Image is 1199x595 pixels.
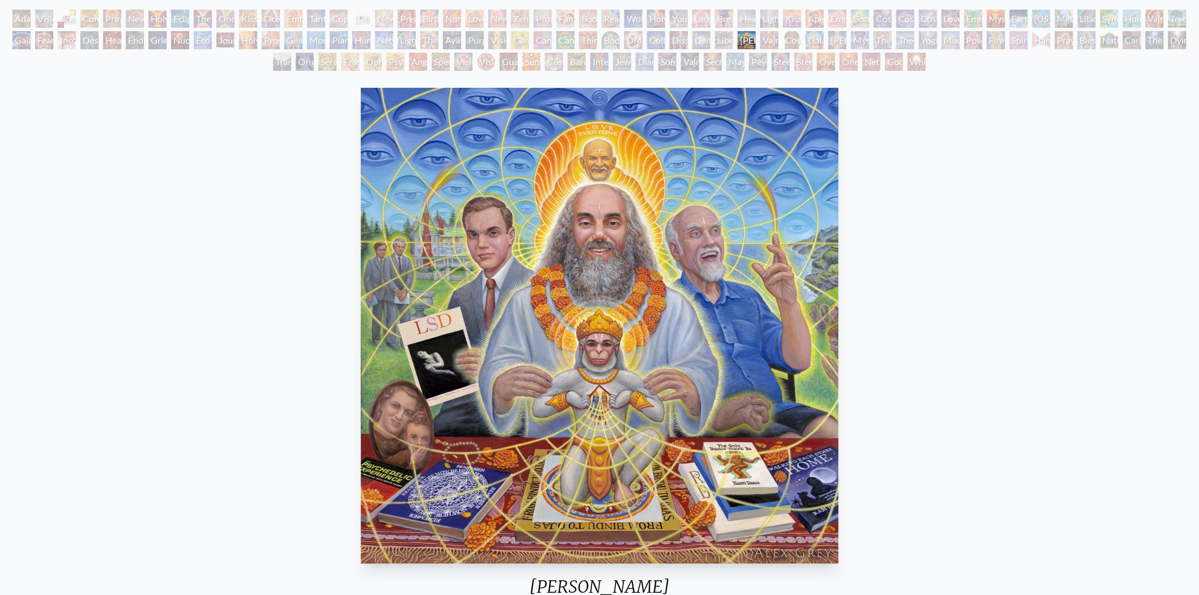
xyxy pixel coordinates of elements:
[1146,31,1164,49] div: The Soul Finds It's Way
[12,31,31,49] div: Gaia
[840,53,858,71] div: One
[556,10,575,28] div: Family
[964,31,983,49] div: Power to the Peaceful
[58,31,76,49] div: Insomnia
[194,10,212,28] div: The Kiss
[284,31,303,49] div: Glimpsing the Empyrean
[534,31,552,49] div: Cannabis Sutra
[568,53,586,71] div: Bardo Being
[738,10,756,28] div: Healing
[12,10,31,28] div: Adam & Eve
[579,10,597,28] div: Boo-boo
[1100,10,1119,28] div: Symbiosis: Gall Wasp & Oak Tree
[443,10,461,28] div: Nursing
[432,53,450,71] div: Spectral Lotus
[692,10,711,28] div: Laughing Man
[670,10,688,28] div: Young & Old
[579,31,597,49] div: Third Eye Tears of Joy
[477,53,495,71] div: Vision [PERSON_NAME]
[942,10,960,28] div: Love is a Cosmic Force
[1010,31,1028,49] div: Spirit Animates the Flesh
[398,10,416,28] div: Pregnancy
[511,10,529,28] div: Zena Lotus
[375,31,393,49] div: Networks
[35,31,53,49] div: Fear
[828,31,847,49] div: [PERSON_NAME]
[1032,31,1051,49] div: Hands that See
[534,10,552,28] div: Promise
[874,10,892,28] div: Cosmic Creativity
[806,10,824,28] div: Aperture
[375,10,393,28] div: Newborn
[908,53,926,71] div: White Light
[361,88,838,564] img: Ram-Dass_2018_Alex-Grey.jpg
[760,10,779,28] div: Lightweaver
[602,10,620,28] div: Reading
[80,10,99,28] div: Contemplation
[783,31,801,49] div: Cosmic [DEMOGRAPHIC_DATA]
[964,10,983,28] div: Emerald Grail
[760,31,779,49] div: Vajra Guru
[307,10,325,28] div: Tantra
[466,10,484,28] div: Love Circuit
[704,53,722,71] div: Secret Writing Being
[488,10,507,28] div: New Family
[590,53,609,71] div: Interbeing
[148,31,167,49] div: Grieving
[794,53,813,71] div: Steeplehead 2
[398,31,416,49] div: Lightworker
[681,53,699,71] div: Vajra Being
[851,31,869,49] div: Mystic Eye
[58,10,76,28] div: Body, Mind, Spirit
[80,31,99,49] div: Despair
[420,10,439,28] div: Birth
[624,31,643,49] div: DMT - The Spirit Molecule
[613,53,631,71] div: Jewel Being
[783,10,801,28] div: Kiss of the [MEDICAL_DATA]
[545,53,563,71] div: Cosmic Elf
[420,31,439,49] div: The Shulgins and their Alchemical Angels
[942,31,960,49] div: Mudra
[1010,10,1028,28] div: Earth Energies
[828,10,847,28] div: Empowerment
[500,53,518,71] div: Guardian of Infinite Vision
[896,10,915,28] div: Cosmic Artist
[885,53,903,71] div: Godself
[1078,31,1096,49] div: Blessing Hand
[352,31,371,49] div: Human Geometry
[817,53,835,71] div: Oversoul
[919,31,937,49] div: Yogi & the Möbius Sphere
[103,31,121,49] div: Headache
[1123,31,1141,49] div: Caring
[330,10,348,28] div: Copulating
[454,53,473,71] div: Vision Crystal
[364,53,382,71] div: Ophanic Eyelash
[1100,31,1119,49] div: Nature of Mind
[148,10,167,28] div: Holy Grail
[307,31,325,49] div: Monochord
[772,53,790,71] div: Steeplehead 1
[296,53,314,71] div: Original Face
[862,53,881,71] div: Net of Being
[726,53,745,71] div: Mayan Being
[1168,10,1187,28] div: Tree & Person
[1055,31,1073,49] div: Praying Hands
[1078,10,1096,28] div: Lilacs
[987,31,1005,49] div: Firewalking
[636,53,654,71] div: Diamond Being
[35,10,53,28] div: Visionary Origin of Language
[262,10,280,28] div: Ocean of Love Bliss
[896,31,915,49] div: Theologue
[556,31,575,49] div: Cannabacchus
[602,31,620,49] div: Body/Mind as a Vibratory Field of Energy
[987,10,1005,28] div: Mysteriosa 2
[1168,31,1187,49] div: Dying
[874,31,892,49] div: The Seer
[330,31,348,49] div: Planetary Prayers
[126,31,144,49] div: Endarkenment
[749,53,767,71] div: Peyote Being
[171,31,189,49] div: Nuclear Crucifixion
[806,31,824,49] div: Dalai Lama
[352,10,371,28] div: [DEMOGRAPHIC_DATA] Embryo
[522,53,541,71] div: Sunyata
